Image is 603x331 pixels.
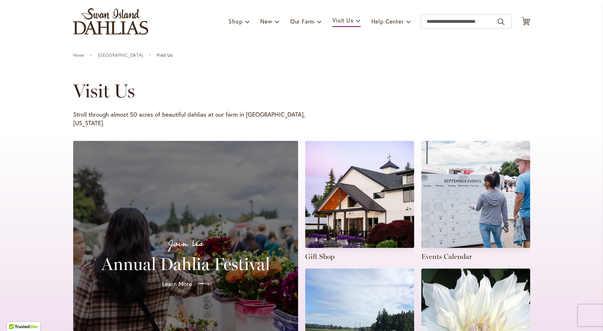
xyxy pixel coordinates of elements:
span: Help Center [371,17,404,25]
span: Visit Us [157,53,172,58]
a: store logo [73,8,148,35]
p: Join Us [82,236,290,251]
span: Shop [228,17,242,25]
h2: Annual Dahlia Festival [82,254,290,274]
h1: Visit Us [73,80,509,102]
a: [GEOGRAPHIC_DATA] [98,53,144,58]
a: Home [73,53,84,58]
span: Learn More [162,280,192,288]
span: New [260,17,272,25]
span: Our Farm [290,17,315,25]
span: Visit Us [332,16,353,24]
p: Stroll through almost 50 acres of beautiful dahlias at our farm in [GEOGRAPHIC_DATA], [US_STATE]. [73,110,305,127]
a: Learn More [156,274,215,294]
